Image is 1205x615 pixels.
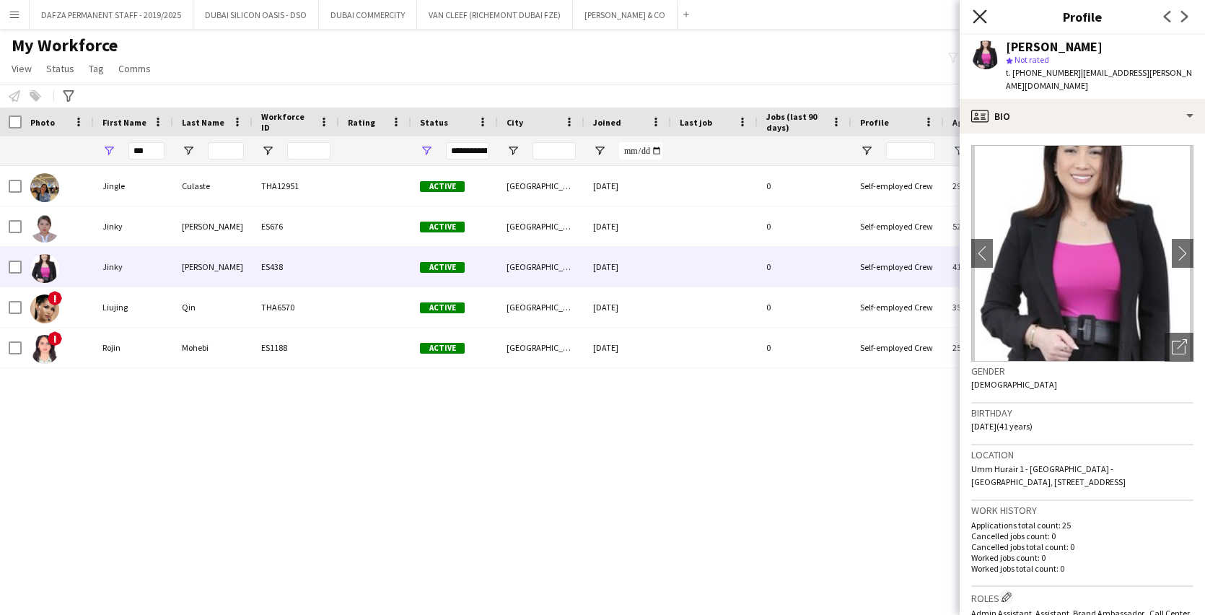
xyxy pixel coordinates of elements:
div: 0 [758,287,851,327]
div: 0 [758,328,851,367]
span: Active [420,181,465,192]
span: Workforce ID [261,111,313,133]
span: First Name [102,117,146,128]
p: Cancelled jobs total count: 0 [971,541,1193,552]
span: Rating [348,117,375,128]
span: View [12,62,32,75]
div: [PERSON_NAME] [1006,40,1103,53]
div: ES676 [253,206,339,246]
input: Joined Filter Input [619,142,662,160]
p: Cancelled jobs count: 0 [971,531,1193,541]
span: [DEMOGRAPHIC_DATA] [971,379,1057,390]
div: Self-employed Crew [851,247,944,287]
span: Not rated [1015,54,1049,65]
h3: Roles [971,590,1193,605]
span: Umm Hurair 1 - [GEOGRAPHIC_DATA] - [GEOGRAPHIC_DATA], [STREET_ADDRESS] [971,463,1126,487]
div: Self-employed Crew [851,287,944,327]
button: Open Filter Menu [420,144,433,157]
span: Active [420,343,465,354]
div: 41 [944,247,1004,287]
app-action-btn: Advanced filters [60,87,77,105]
div: 0 [758,166,851,206]
span: Photo [30,117,55,128]
div: THA6570 [253,287,339,327]
a: View [6,59,38,78]
span: Active [420,302,465,313]
div: 35 [944,287,1004,327]
div: [DATE] [584,247,671,287]
button: Open Filter Menu [261,144,274,157]
p: Worked jobs count: 0 [971,552,1193,563]
div: Open photos pop-in [1165,333,1193,362]
span: Status [46,62,74,75]
img: Liujing Qin [30,295,59,323]
span: Jobs (last 90 days) [766,111,825,133]
h3: Location [971,448,1193,461]
span: | [EMAIL_ADDRESS][PERSON_NAME][DOMAIN_NAME] [1006,67,1192,91]
button: DAFZA PERMANENT STAFF - 2019/2025 [30,1,193,29]
input: Profile Filter Input [886,142,935,160]
div: Jingle [94,166,173,206]
button: Open Filter Menu [860,144,873,157]
div: [GEOGRAPHIC_DATA] [498,247,584,287]
h3: Birthday [971,406,1193,419]
span: Joined [593,117,621,128]
img: Jinky Arce [30,214,59,243]
span: Last job [680,117,712,128]
span: My Workforce [12,35,118,56]
span: ! [48,331,62,346]
span: City [507,117,523,128]
div: [GEOGRAPHIC_DATA] [498,166,584,206]
div: 25 [944,328,1004,367]
img: Rojin Mohebi [30,335,59,364]
button: DUBAI COMMERCITY [319,1,417,29]
div: [DATE] [584,287,671,327]
div: Bio [960,99,1205,134]
a: Comms [113,59,157,78]
h3: Profile [960,7,1205,26]
div: Jinky [94,206,173,246]
div: THA12951 [253,166,339,206]
input: City Filter Input [533,142,576,160]
button: Open Filter Menu [507,144,520,157]
div: Mohebi [173,328,253,367]
button: Open Filter Menu [182,144,195,157]
h3: Gender [971,365,1193,378]
p: Worked jobs total count: 0 [971,563,1193,574]
div: [GEOGRAPHIC_DATA] [498,206,584,246]
button: VAN CLEEF (RICHEMONT DUBAI FZE) [417,1,573,29]
input: First Name Filter Input [128,142,165,160]
div: [DATE] [584,206,671,246]
img: Jingle Culaste [30,173,59,202]
span: Last Name [182,117,224,128]
a: Tag [83,59,110,78]
span: [DATE] (41 years) [971,421,1033,432]
div: Self-employed Crew [851,206,944,246]
div: [PERSON_NAME] [173,247,253,287]
span: ! [48,291,62,305]
img: Jinky Comia [30,254,59,283]
div: Qin [173,287,253,327]
div: Self-employed Crew [851,328,944,367]
div: [PERSON_NAME] [173,206,253,246]
div: ES438 [253,247,339,287]
div: 0 [758,247,851,287]
span: Profile [860,117,889,128]
button: DUBAI SILICON OASIS - DSO [193,1,319,29]
span: Status [420,117,448,128]
div: Rojin [94,328,173,367]
h3: Work history [971,504,1193,517]
button: Open Filter Menu [952,144,965,157]
p: Applications total count: 25 [971,520,1193,531]
button: [PERSON_NAME] & CO [573,1,678,29]
div: 29 [944,166,1004,206]
span: Comms [118,62,151,75]
div: Self-employed Crew [851,166,944,206]
button: Open Filter Menu [102,144,115,157]
span: t. [PHONE_NUMBER] [1006,67,1081,78]
div: 0 [758,206,851,246]
a: Status [40,59,80,78]
div: Culaste [173,166,253,206]
input: Workforce ID Filter Input [287,142,330,160]
img: Crew avatar or photo [971,145,1193,362]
